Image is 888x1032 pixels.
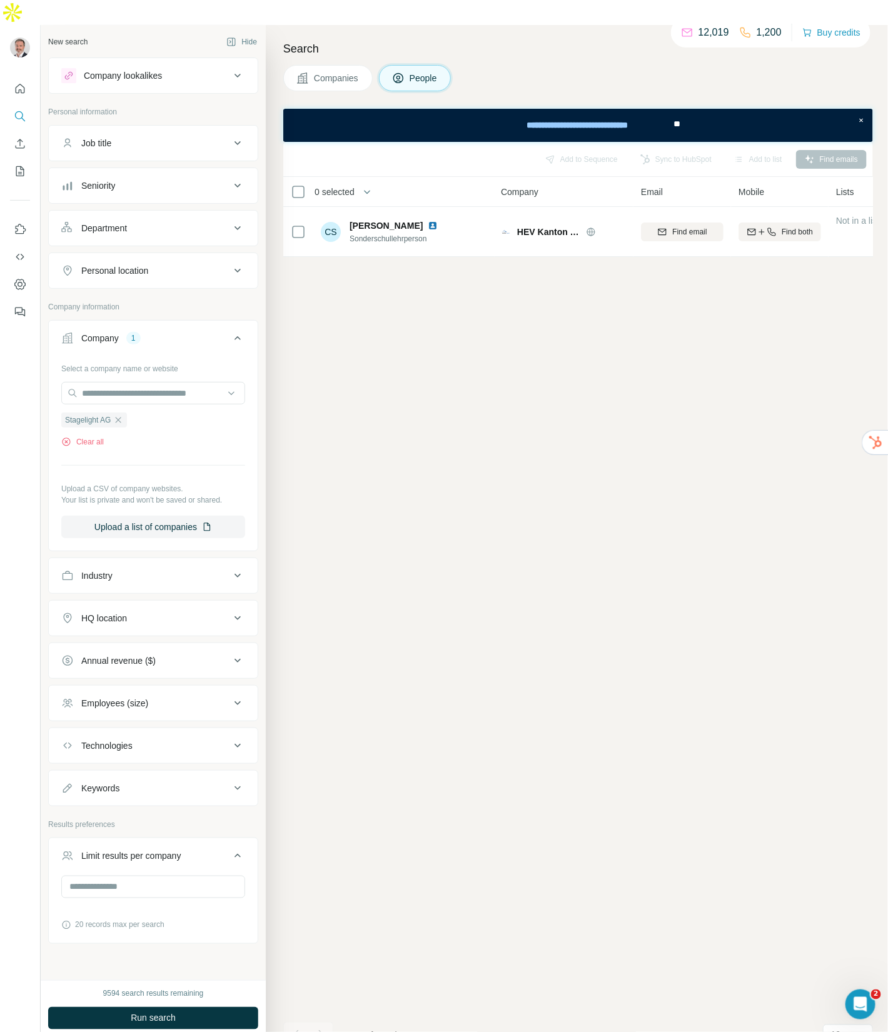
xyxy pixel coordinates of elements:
[49,128,258,158] button: Job title
[699,25,729,40] p: 12,019
[10,218,30,241] button: Use Surfe on LinkedIn
[757,25,782,40] p: 1,200
[871,989,881,999] span: 2
[48,106,258,118] p: Personal information
[49,646,258,676] button: Annual revenue ($)
[61,358,245,374] div: Select a company name or website
[10,105,30,128] button: Search
[81,332,119,344] div: Company
[81,264,148,277] div: Personal location
[49,841,258,876] button: Limit results per company
[314,72,360,84] span: Companies
[517,226,580,238] span: HEV Kanton [GEOGRAPHIC_DATA]
[350,219,423,232] span: [PERSON_NAME]
[81,179,115,192] div: Seniority
[49,731,258,761] button: Technologies
[10,273,30,296] button: Dashboard
[61,483,245,494] p: Upload a CSV of company websites.
[81,137,111,149] div: Job title
[283,109,873,142] iframe: Banner
[75,919,164,931] span: 20 records max per search
[61,516,245,538] button: Upload a list of companies
[739,186,764,198] span: Mobile
[61,436,104,448] button: Clear all
[49,213,258,243] button: Department
[10,160,30,183] button: My lists
[126,333,141,344] div: 1
[49,603,258,633] button: HQ location
[131,1012,176,1024] span: Run search
[672,226,707,238] span: Find email
[84,69,162,82] div: Company lookalikes
[501,186,538,198] span: Company
[283,40,873,58] h4: Search
[10,246,30,268] button: Use Surfe API
[49,773,258,803] button: Keywords
[739,223,821,241] button: Find both
[315,186,355,198] span: 0 selected
[10,78,30,100] button: Quick start
[845,989,875,1019] iframe: Intercom live chat
[836,186,854,198] span: Lists
[410,72,438,84] span: People
[48,1007,258,1029] button: Run search
[501,227,511,237] img: Logo of HEV Kanton Luzern
[218,33,266,51] button: Hide
[10,133,30,155] button: Enrich CSV
[81,569,113,582] div: Industry
[49,171,258,201] button: Seniority
[48,301,258,313] p: Company information
[641,223,724,241] button: Find email
[350,233,443,244] span: Sonderschullehrperson
[321,222,341,242] div: CS
[10,301,30,323] button: Feedback
[81,697,148,709] div: Employees (size)
[49,256,258,286] button: Personal location
[61,494,245,506] p: Your list is private and won't be saved or shared.
[836,216,879,226] span: Not in a list
[103,988,204,999] div: 9594 search results remaining
[49,323,258,358] button: Company1
[10,38,30,58] img: Avatar
[802,24,860,41] button: Buy credits
[81,739,133,752] div: Technologies
[49,688,258,718] button: Employees (size)
[641,186,663,198] span: Email
[81,612,127,624] div: HQ location
[49,561,258,591] button: Industry
[81,782,119,794] div: Keywords
[428,221,438,231] img: LinkedIn logo
[782,226,813,238] span: Find both
[81,849,181,862] div: Limit results per company
[48,819,258,830] p: Results preferences
[48,36,88,48] div: New search
[65,414,111,426] span: Stagelight AG
[81,654,156,667] div: Annual revenue ($)
[81,222,127,234] div: Department
[49,61,258,91] button: Company lookalikes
